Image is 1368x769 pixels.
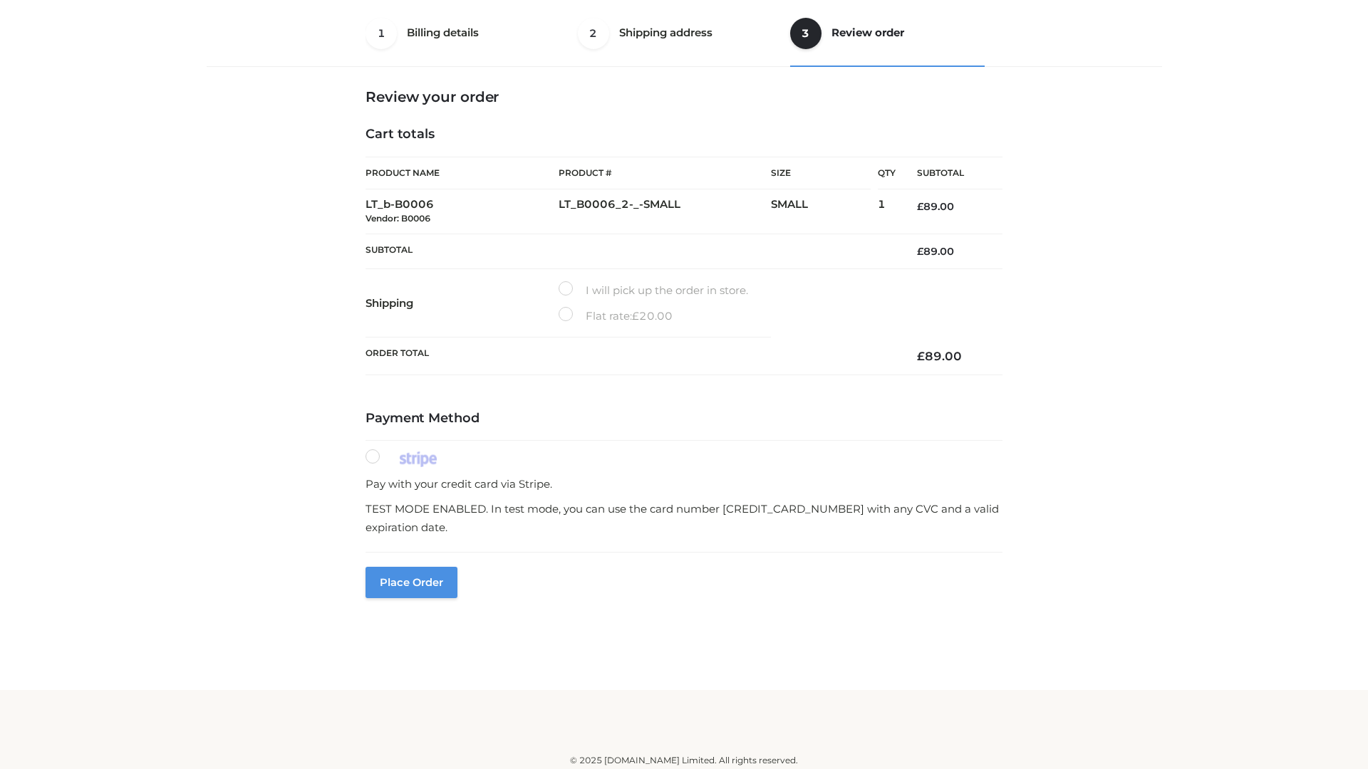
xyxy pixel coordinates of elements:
th: Order Total [366,338,896,375]
td: SMALL [771,189,878,234]
p: Pay with your credit card via Stripe. [366,475,1002,493]
bdi: 89.00 [917,349,962,363]
th: Shipping [366,269,559,338]
bdi: 89.00 [917,245,954,258]
label: I will pick up the order in store. [559,281,748,300]
button: Place order [366,567,457,598]
span: £ [917,349,925,363]
th: Product Name [366,157,559,189]
th: Product # [559,157,771,189]
td: LT_b-B0006 [366,189,559,234]
th: Size [771,157,871,189]
div: © 2025 [DOMAIN_NAME] Limited. All rights reserved. [212,753,1156,768]
bdi: 89.00 [917,200,954,213]
p: TEST MODE ENABLED. In test mode, you can use the card number [CREDIT_CARD_NUMBER] with any CVC an... [366,500,1002,536]
small: Vendor: B0006 [366,213,430,224]
th: Qty [878,157,896,189]
th: Subtotal [896,157,1002,189]
h4: Cart totals [366,127,1002,142]
h4: Payment Method [366,411,1002,427]
bdi: 20.00 [632,309,673,323]
span: £ [917,200,923,213]
th: Subtotal [366,234,896,268]
span: £ [917,245,923,258]
td: 1 [878,189,896,234]
td: LT_B0006_2-_-SMALL [559,189,771,234]
label: Flat rate: [559,307,673,325]
span: £ [632,309,639,323]
h3: Review your order [366,88,1002,105]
